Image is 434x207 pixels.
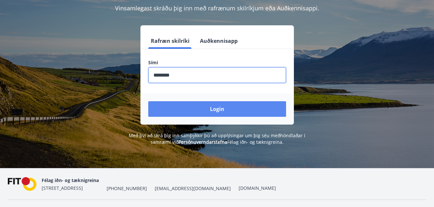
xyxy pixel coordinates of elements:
[42,185,83,191] span: [STREET_ADDRESS]
[148,33,192,49] button: Rafræn skilríki
[148,101,286,117] button: Login
[115,4,319,12] span: Vinsamlegast skráðu þig inn með rafrænum skilríkjum eða Auðkennisappi.
[129,132,305,145] span: Með því að skrá þig inn samþykkir þú að upplýsingar um þig séu meðhöndlaðar í samræmi við Félag i...
[155,185,231,192] span: [EMAIL_ADDRESS][DOMAIN_NAME]
[107,185,147,192] span: [PHONE_NUMBER]
[239,185,276,191] a: [DOMAIN_NAME]
[178,139,227,145] a: Persónuverndarstefna
[8,177,36,191] img: FPQVkF9lTnNbbaRSFyT17YYeljoOGk5m51IhT0bO.png
[197,33,240,49] button: Auðkennisapp
[148,59,286,66] label: Sími
[42,177,99,183] span: Félag iðn- og tæknigreina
